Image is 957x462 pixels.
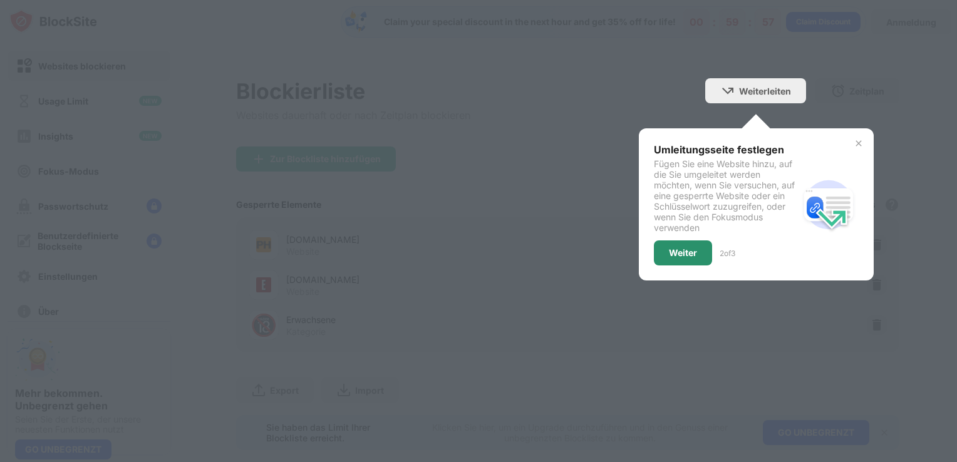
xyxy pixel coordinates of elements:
[739,86,791,96] div: Weiterleiten
[720,249,735,258] div: 2 of 3
[654,158,799,233] div: Fügen Sie eine Website hinzu, auf die Sie umgeleitet werden möchten, wenn Sie versuchen, auf eine...
[669,248,697,258] div: Weiter
[854,138,864,148] img: x-button.svg
[654,143,799,156] div: Umleitungsseite festlegen
[799,175,859,235] img: redirect.svg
